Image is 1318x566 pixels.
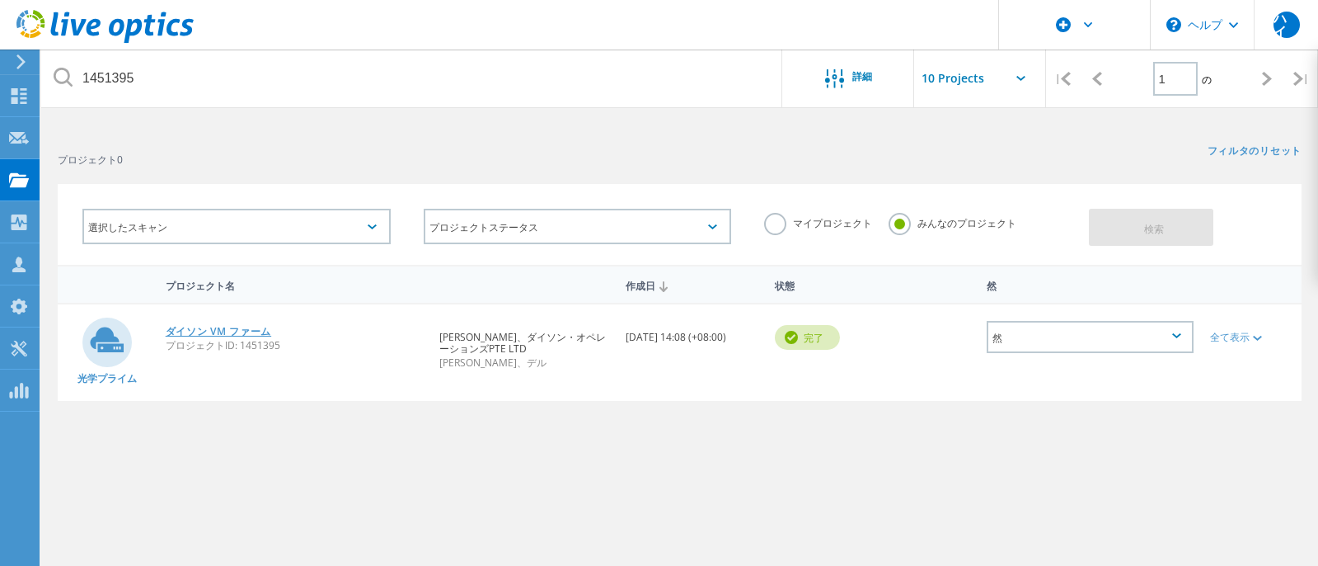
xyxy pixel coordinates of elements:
font: 0 [117,153,123,167]
font: 然 [987,279,997,293]
font: プロジェクトID: 1451395 [166,338,280,352]
font: プロジェクト名 [166,279,235,293]
font: マイプロジェクト [793,216,872,230]
font: フィルタのリセット [1208,144,1302,158]
button: 検索 [1089,209,1213,246]
font: プロジェクトステータス [429,220,538,234]
font: [PERSON_NAME]、デル [439,356,546,370]
font: 作成日 [626,279,655,293]
font: | [1303,71,1309,85]
font: 検索 [1144,222,1164,236]
font: 選択したスキャン [88,220,167,234]
font: | [1055,71,1061,85]
a: ライブオプティクスダッシュボード [16,35,194,46]
font: 状態 [775,279,795,293]
svg: \n [1166,17,1181,32]
font: 詳細 [852,69,872,83]
input: プロジェクトを名前、所有者、ID、会社などで検索 [41,50,783,107]
font: ダイソン VM ファーム [166,324,271,338]
font: の [1202,73,1212,87]
font: ヘルプ [1188,17,1222,32]
font: 光学プライム [77,371,137,385]
font: ハイ [1273,9,1287,40]
font: みんなのプロジェクト [917,216,1016,230]
a: ダイソン VM ファーム [166,325,271,337]
font: [PERSON_NAME]、ダイソン・オペレーションズPTE LTD [439,330,606,356]
font: 全て表示 [1210,330,1250,344]
font: 完了 [804,331,823,345]
font: プロジェクト [58,153,117,167]
font: 然 [992,331,1002,345]
font: [DATE] 14:08 (+08:00) [626,330,726,344]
